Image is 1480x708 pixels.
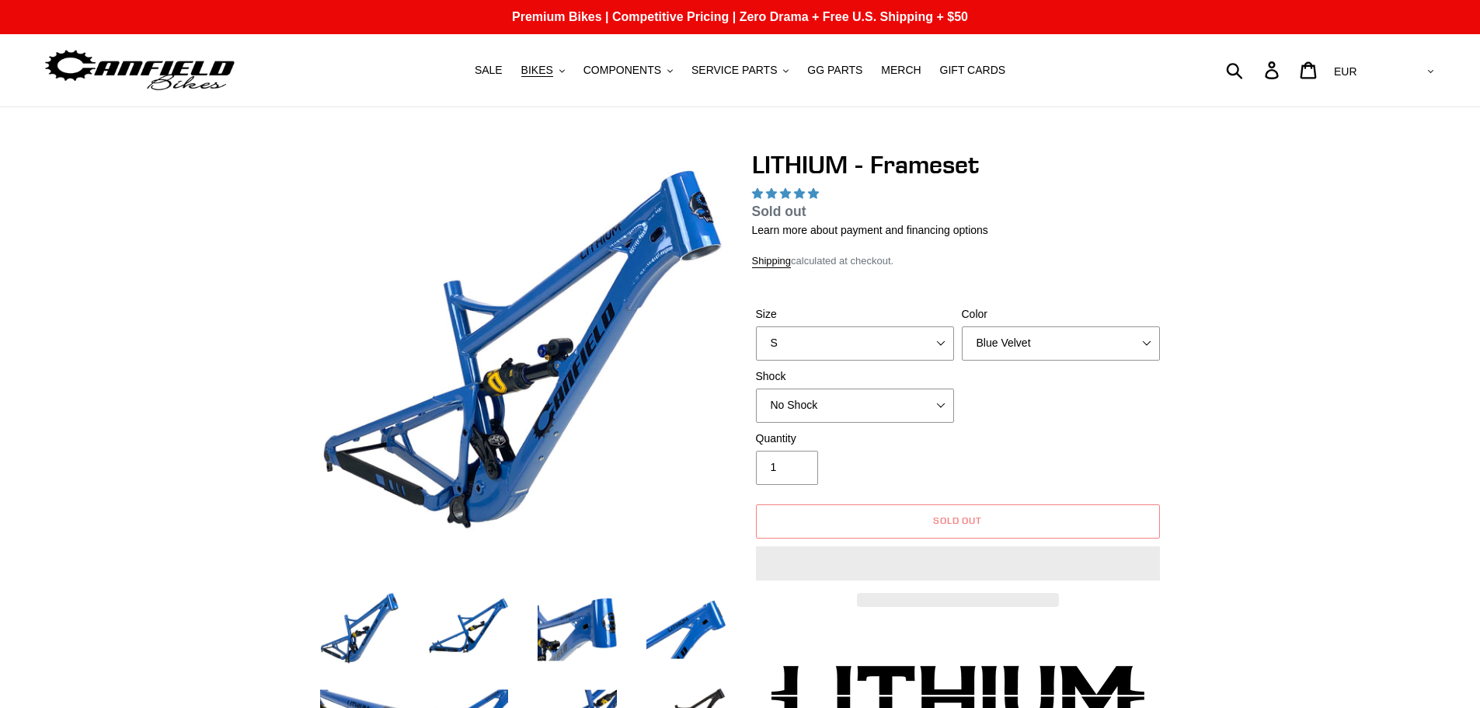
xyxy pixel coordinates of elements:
[576,60,681,81] button: COMPONENTS
[752,187,822,200] span: 5.00 stars
[756,504,1160,539] button: Sold out
[752,224,988,236] a: Learn more about payment and financing options
[873,60,928,81] a: MERCH
[752,255,792,268] a: Shipping
[752,204,806,219] span: Sold out
[521,64,553,77] span: BIKES
[940,64,1006,77] span: GIFT CARDS
[799,60,870,81] a: GG PARTS
[962,306,1160,323] label: Color
[756,431,954,447] label: Quantity
[881,64,921,77] span: MERCH
[756,368,954,385] label: Shock
[514,60,573,81] button: BIKES
[1234,53,1274,87] input: Search
[752,150,1164,180] h1: LITHIUM - Frameset
[807,64,862,77] span: GG PARTS
[756,306,954,323] label: Size
[43,46,237,95] img: Canfield Bikes
[933,514,983,526] span: Sold out
[932,60,1014,81] a: GIFT CARDS
[691,64,777,77] span: SERVICE PARTS
[320,153,726,559] img: LITHIUM - Frameset
[426,587,511,672] img: Load image into Gallery viewer, LITHIUM - Frameset
[467,60,510,81] a: SALE
[317,587,402,672] img: Load image into Gallery viewer, LITHIUM - Frameset
[752,253,1164,269] div: calculated at checkout.
[475,64,503,77] span: SALE
[684,60,796,81] button: SERVICE PARTS
[583,64,661,77] span: COMPONENTS
[535,587,620,672] img: Load image into Gallery viewer, LITHIUM - Frameset
[643,587,729,672] img: Load image into Gallery viewer, LITHIUM - Frameset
